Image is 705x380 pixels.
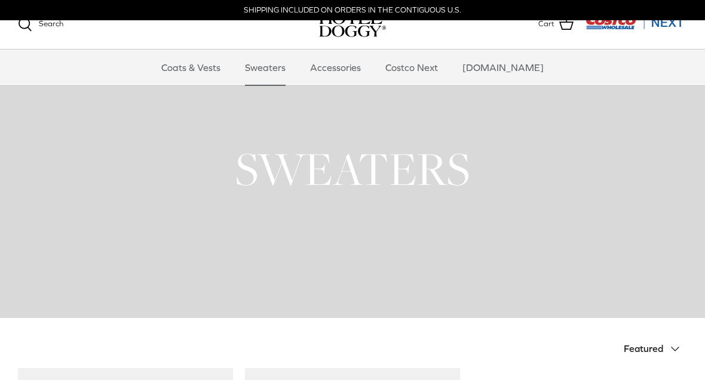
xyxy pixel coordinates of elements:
a: hoteldoggy.com hoteldoggycom [319,12,386,37]
span: Search [39,19,63,28]
a: [DOMAIN_NAME] [452,50,554,85]
img: hoteldoggycom [319,12,386,37]
a: Accessories [299,50,372,85]
h1: SWEATERS [18,140,687,198]
a: Cart [538,17,574,32]
a: Costco Next [375,50,449,85]
span: Featured [624,343,663,354]
img: Costco Next [586,15,687,30]
a: Search [18,17,63,32]
a: Sweaters [234,50,296,85]
span: Cart [538,18,554,30]
button: Featured [624,336,687,362]
a: Visit Costco Next [586,23,687,32]
a: Coats & Vests [151,50,231,85]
